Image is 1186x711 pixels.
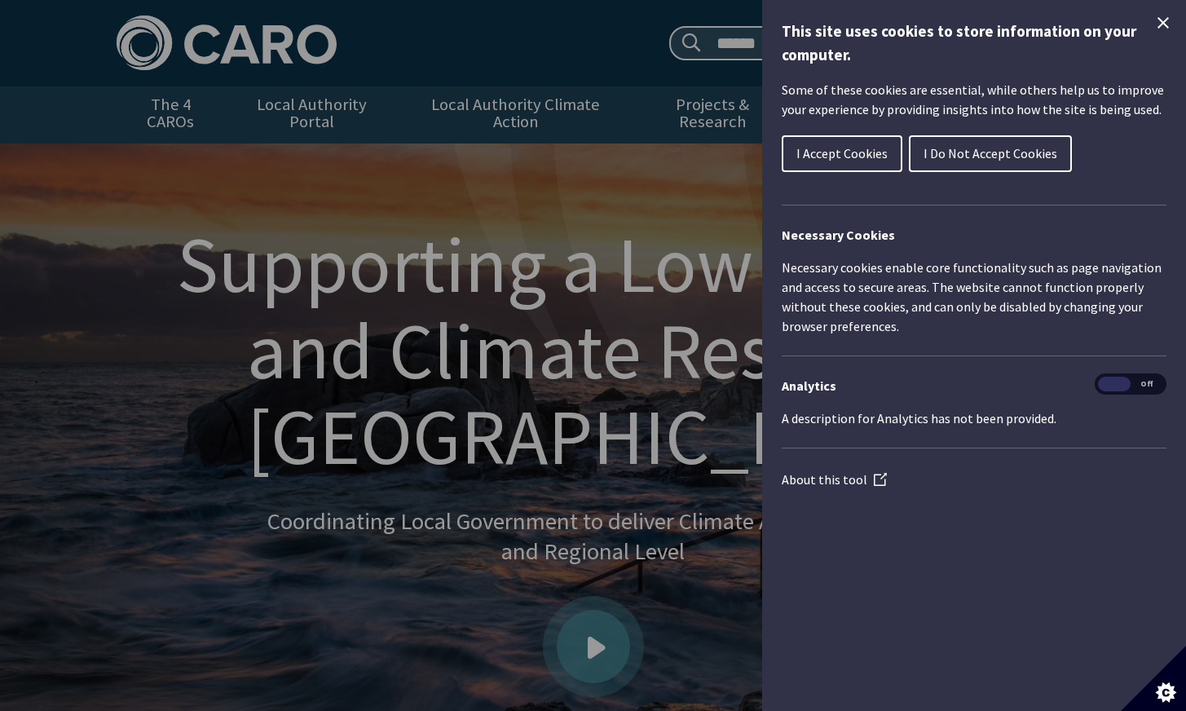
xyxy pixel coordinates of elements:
[782,376,1166,395] h3: Analytics
[924,145,1057,161] span: I Do Not Accept Cookies
[782,80,1166,119] p: Some of these cookies are essential, while others help us to improve your experience by providing...
[909,135,1072,172] button: I Do Not Accept Cookies
[1098,377,1131,392] span: On
[782,258,1166,336] p: Necessary cookies enable core functionality such as page navigation and access to secure areas. T...
[782,225,1166,245] h2: Necessary Cookies
[1131,377,1163,392] span: Off
[782,135,902,172] button: I Accept Cookies
[782,408,1166,428] p: A description for Analytics has not been provided.
[782,20,1166,67] h1: This site uses cookies to store information on your computer.
[1121,646,1186,711] button: Set cookie preferences
[782,471,887,488] a: About this tool
[1153,13,1173,33] button: Close Cookie Control
[796,145,888,161] span: I Accept Cookies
